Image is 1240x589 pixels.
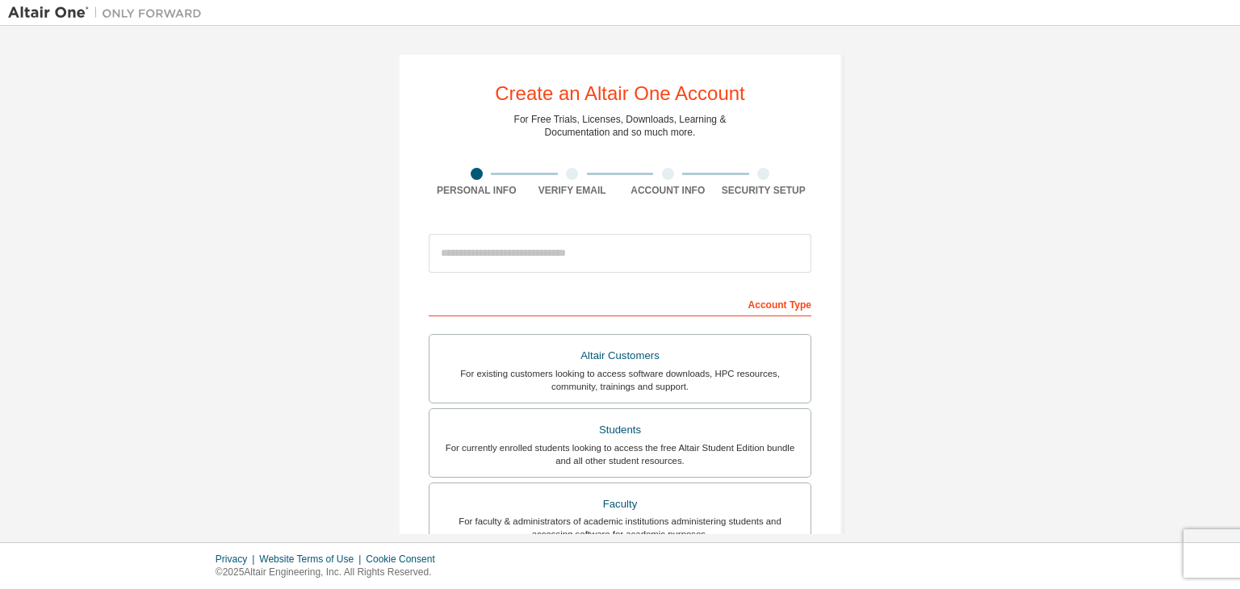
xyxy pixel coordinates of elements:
[8,5,210,21] img: Altair One
[216,566,445,579] p: © 2025 Altair Engineering, Inc. All Rights Reserved.
[514,113,727,139] div: For Free Trials, Licenses, Downloads, Learning & Documentation and so much more.
[439,493,801,516] div: Faculty
[216,553,259,566] div: Privacy
[439,367,801,393] div: For existing customers looking to access software downloads, HPC resources, community, trainings ...
[716,184,812,197] div: Security Setup
[620,184,716,197] div: Account Info
[366,553,444,566] div: Cookie Consent
[429,184,525,197] div: Personal Info
[439,441,801,467] div: For currently enrolled students looking to access the free Altair Student Edition bundle and all ...
[259,553,366,566] div: Website Terms of Use
[429,290,811,316] div: Account Type
[495,84,745,103] div: Create an Altair One Account
[525,184,621,197] div: Verify Email
[439,345,801,367] div: Altair Customers
[439,515,801,541] div: For faculty & administrators of academic institutions administering students and accessing softwa...
[439,419,801,441] div: Students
